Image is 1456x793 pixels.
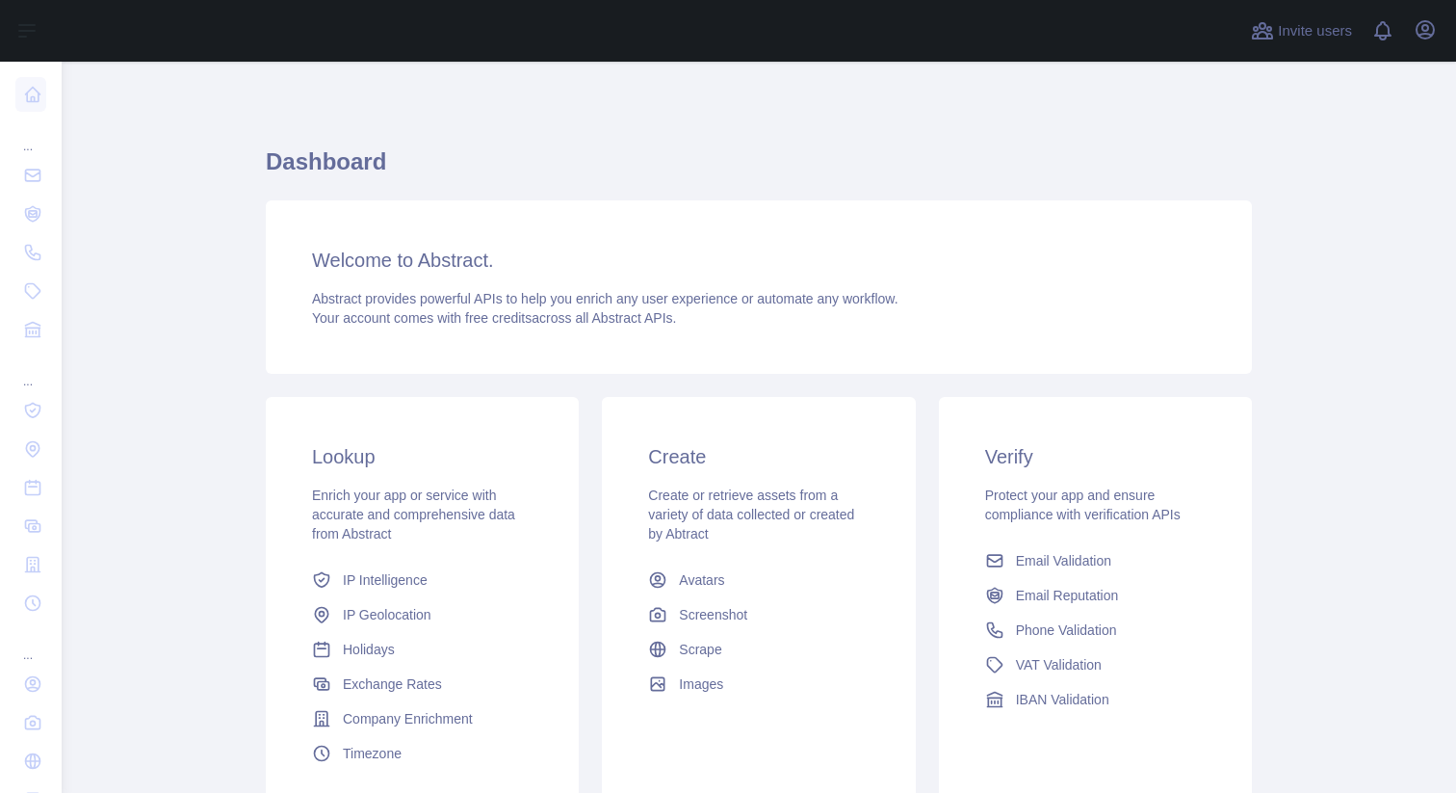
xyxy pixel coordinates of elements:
[648,443,869,470] h3: Create
[15,116,46,154] div: ...
[312,488,515,542] span: Enrich your app or service with accurate and comprehensive data from Abstract
[304,563,540,597] a: IP Intelligence
[343,709,473,728] span: Company Enrichment
[1278,20,1352,42] span: Invite users
[343,605,431,624] span: IP Geolocation
[1016,586,1119,605] span: Email Reputation
[465,310,532,326] span: free credits
[640,667,876,701] a: Images
[977,578,1213,613] a: Email Reputation
[977,682,1213,717] a: IBAN Validation
[1016,655,1102,674] span: VAT Validation
[304,597,540,632] a: IP Geolocation
[312,310,676,326] span: Your account comes with across all Abstract APIs.
[343,744,402,763] span: Timezone
[1016,621,1117,640] span: Phone Validation
[977,648,1213,682] a: VAT Validation
[977,543,1213,578] a: Email Validation
[640,597,876,632] a: Screenshot
[312,291,898,306] span: Abstract provides powerful APIs to help you enrich any user experience or automate any workflow.
[679,674,723,694] span: Images
[977,613,1213,648] a: Phone Validation
[312,247,1206,274] h3: Welcome to Abstract.
[15,624,46,663] div: ...
[343,570,428,590] span: IP Intelligence
[985,488,1181,522] span: Protect your app and ensure compliance with verification APIs
[304,736,540,771] a: Timezone
[1247,15,1356,46] button: Invite users
[679,570,724,590] span: Avatars
[640,563,876,597] a: Avatars
[679,605,747,624] span: Screenshot
[266,146,1252,193] h1: Dashboard
[648,488,854,542] span: Create or retrieve assets from a variety of data collected or created by Abtract
[1016,551,1111,570] span: Email Validation
[312,443,533,470] h3: Lookup
[985,443,1206,470] h3: Verify
[343,640,395,659] span: Holidays
[640,632,876,667] a: Scrape
[304,632,540,667] a: Holidays
[679,640,721,659] span: Scrape
[15,351,46,389] div: ...
[1016,690,1109,709] span: IBAN Validation
[304,667,540,701] a: Exchange Rates
[343,674,442,694] span: Exchange Rates
[304,701,540,736] a: Company Enrichment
